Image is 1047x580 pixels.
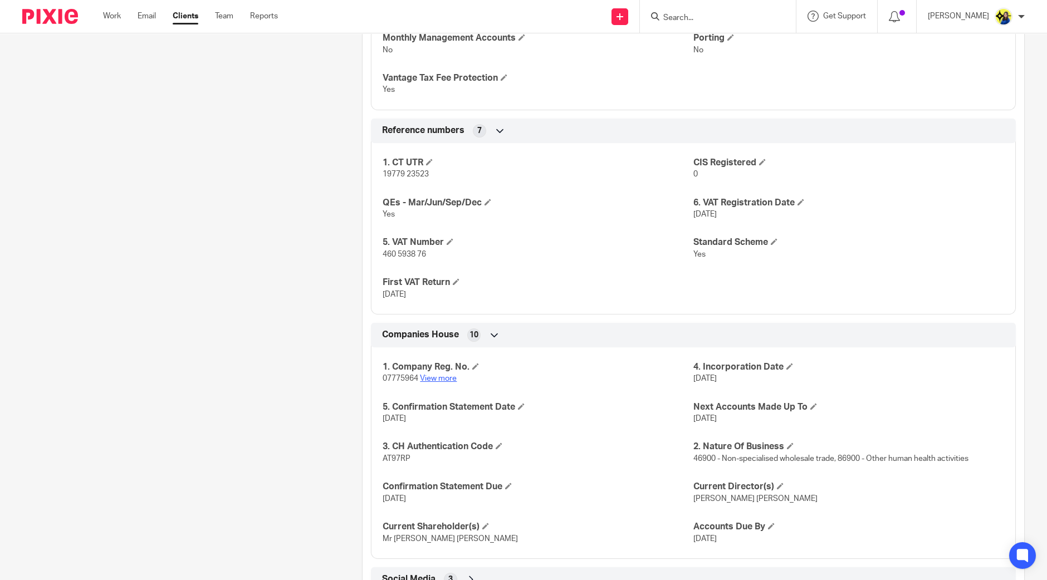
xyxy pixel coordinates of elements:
[383,72,693,84] h4: Vantage Tax Fee Protection
[693,455,968,463] span: 46900 - Non-specialised wholesale trade, 86900 - Other human health activities
[383,210,395,218] span: Yes
[173,11,198,22] a: Clients
[383,32,693,44] h4: Monthly Management Accounts
[383,46,393,54] span: No
[383,361,693,373] h4: 1. Company Reg. No.
[22,9,78,24] img: Pixie
[420,375,457,382] a: View more
[693,361,1004,373] h4: 4. Incorporation Date
[383,455,410,463] span: AT97RP
[382,125,464,136] span: Reference numbers
[693,197,1004,209] h4: 6. VAT Registration Date
[383,441,693,453] h4: 3. CH Authentication Code
[383,157,693,169] h4: 1. CT UTR
[383,291,406,298] span: [DATE]
[383,250,426,258] span: 460 5938 76
[138,11,156,22] a: Email
[995,8,1012,26] img: Bobo-Starbridge%201.jpg
[693,250,706,258] span: Yes
[215,11,233,22] a: Team
[693,415,717,422] span: [DATE]
[928,11,989,22] p: [PERSON_NAME]
[662,13,762,23] input: Search
[477,125,482,136] span: 7
[383,495,406,503] span: [DATE]
[469,330,478,341] span: 10
[383,86,395,94] span: Yes
[823,12,866,20] span: Get Support
[383,375,418,382] span: 07775964
[383,197,693,209] h4: QEs - Mar/Jun/Sep/Dec
[383,481,693,493] h4: Confirmation Statement Due
[383,277,693,288] h4: First VAT Return
[693,170,698,178] span: 0
[693,237,1004,248] h4: Standard Scheme
[103,11,121,22] a: Work
[383,237,693,248] h4: 5. VAT Number
[693,375,717,382] span: [DATE]
[383,170,429,178] span: 19779 23523
[693,535,717,543] span: [DATE]
[693,521,1004,533] h4: Accounts Due By
[383,401,693,413] h4: 5. Confirmation Statement Date
[250,11,278,22] a: Reports
[693,441,1004,453] h4: 2. Nature Of Business
[383,521,693,533] h4: Current Shareholder(s)
[693,46,703,54] span: No
[382,329,459,341] span: Companies House
[693,157,1004,169] h4: CIS Registered
[383,415,406,422] span: [DATE]
[693,210,717,218] span: [DATE]
[693,481,1004,493] h4: Current Director(s)
[693,401,1004,413] h4: Next Accounts Made Up To
[383,535,518,543] span: Mr [PERSON_NAME] [PERSON_NAME]
[693,32,1004,44] h4: Porting
[693,495,818,503] span: [PERSON_NAME] [PERSON_NAME]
